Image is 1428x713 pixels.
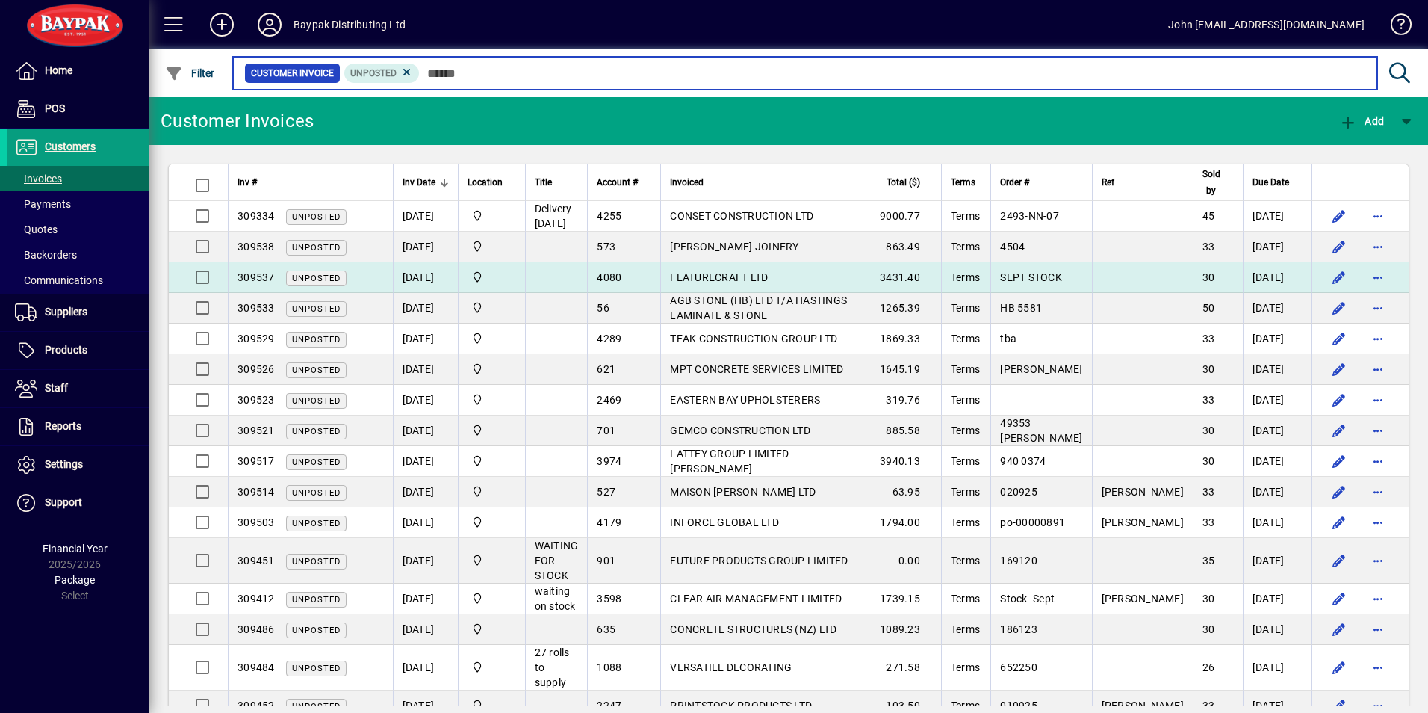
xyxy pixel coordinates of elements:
[1243,293,1311,324] td: [DATE]
[45,141,96,152] span: Customers
[951,333,980,345] span: Terms
[7,191,149,217] a: Payments
[292,488,341,498] span: Unposted
[1243,354,1311,385] td: [DATE]
[198,11,246,38] button: Add
[1000,271,1062,283] span: SEPT STOCK
[1335,108,1388,135] button: Add
[597,700,621,712] span: 2247
[292,664,341,673] span: Unposted
[238,210,275,222] span: 309334
[292,457,341,467] span: Unposted
[1327,549,1351,572] button: Edit
[45,420,81,432] span: Reports
[863,645,941,691] td: 271.58
[1366,480,1390,504] button: More options
[238,271,275,283] span: 309537
[535,174,579,191] div: Title
[161,109,314,133] div: Customer Invoices
[670,294,847,321] span: AGB STONE (HB) LTD T/A HASTINGS LAMINATE & STONE
[468,659,516,676] span: Baypak - Onekawa
[15,173,62,185] span: Invoices
[292,519,341,528] span: Unposted
[292,304,341,314] span: Unposted
[468,590,516,607] span: Baypak - Onekawa
[292,212,341,222] span: Unposted
[1243,538,1311,584] td: [DATE]
[597,302,609,314] span: 56
[863,507,941,538] td: 1794.00
[15,223,58,235] span: Quotes
[393,232,458,262] td: [DATE]
[1000,241,1025,253] span: 4504
[238,363,275,375] span: 309526
[393,354,458,385] td: [DATE]
[403,174,435,191] span: Inv Date
[1102,174,1184,191] div: Ref
[292,365,341,375] span: Unposted
[1000,417,1082,444] span: 49353 [PERSON_NAME]
[1000,555,1037,567] span: 169120
[1000,700,1037,712] span: 010925
[7,242,149,268] a: Backorders
[951,241,980,253] span: Terms
[45,382,68,394] span: Staff
[1366,357,1390,381] button: More options
[1366,510,1390,534] button: More options
[251,66,334,81] span: Customer Invoice
[887,174,920,191] span: Total ($)
[393,416,458,446] td: [DATE]
[670,174,854,191] div: Invoiced
[597,455,621,467] span: 3974
[238,516,275,528] span: 309503
[1102,516,1184,528] span: [PERSON_NAME]
[670,661,792,673] span: VERSATILE DECORATING
[1000,363,1082,375] span: [PERSON_NAME]
[238,394,275,406] span: 309523
[1243,507,1311,538] td: [DATE]
[1327,655,1351,679] button: Edit
[238,241,275,253] span: 309538
[1366,296,1390,320] button: More options
[7,408,149,445] a: Reports
[1202,455,1215,467] span: 30
[45,496,82,508] span: Support
[1000,623,1037,635] span: 186123
[597,555,615,567] span: 901
[863,614,941,645] td: 1089.23
[597,623,615,635] span: 635
[670,448,792,475] span: LATTEY GROUP LIMITED-[PERSON_NAME]
[1000,486,1037,498] span: 020925
[1252,174,1289,191] span: Due Date
[597,486,615,498] span: 527
[1243,584,1311,614] td: [DATE]
[45,344,87,356] span: Products
[7,294,149,331] a: Suppliers
[597,174,638,191] span: Account #
[1327,204,1351,228] button: Edit
[951,486,980,498] span: Terms
[238,661,275,673] span: 309484
[350,68,397,78] span: Unposted
[393,262,458,293] td: [DATE]
[292,335,341,345] span: Unposted
[597,241,615,253] span: 573
[468,361,516,377] span: Baypak - Onekawa
[468,514,516,531] span: Baypak - Onekawa
[238,455,275,467] span: 309517
[951,516,980,528] span: Terms
[1000,661,1037,673] span: 652250
[1327,480,1351,504] button: Edit
[670,700,812,712] span: PRINTSTOCK PRODUCTS LTD
[535,540,579,581] span: WAITING FOR STOCK
[292,427,341,436] span: Unposted
[1327,327,1351,351] button: Edit
[863,385,941,416] td: 319.76
[1202,302,1215,314] span: 50
[1243,201,1311,232] td: [DATE]
[597,210,621,222] span: 4255
[1243,232,1311,262] td: [DATE]
[1366,265,1390,289] button: More options
[1000,516,1065,528] span: po-00000891
[7,370,149,407] a: Staff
